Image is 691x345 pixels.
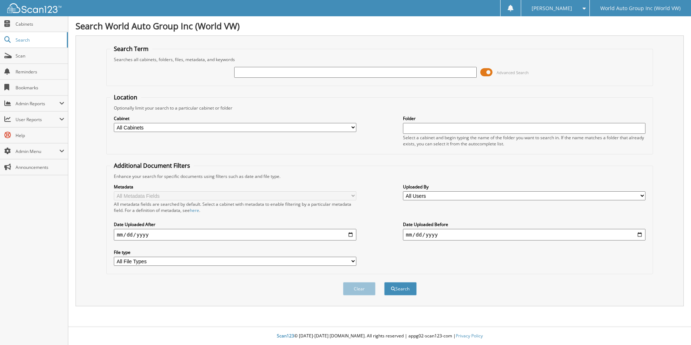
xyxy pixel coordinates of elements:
span: Scan [16,53,64,59]
div: © [DATE]-[DATE] [DOMAIN_NAME]. All rights reserved | appg02-scan123-com | [68,327,691,345]
label: Metadata [114,184,356,190]
div: Select a cabinet and begin typing the name of the folder you want to search in. If the name match... [403,135,645,147]
span: Search [16,37,63,43]
label: Folder [403,115,645,122]
span: Admin Menu [16,148,59,154]
img: scan123-logo-white.svg [7,3,61,13]
span: Announcements [16,164,64,170]
span: Bookmarks [16,85,64,91]
input: end [403,229,645,240]
span: Cabinets [16,21,64,27]
span: Advanced Search [497,70,529,75]
input: start [114,229,356,240]
div: Enhance your search for specific documents using filters such as date and file type. [110,173,649,179]
div: Optionally limit your search to a particular cabinet or folder [110,105,649,111]
span: Scan123 [277,333,294,339]
div: Searches all cabinets, folders, files, metadata, and keywords [110,56,649,63]
span: Reminders [16,69,64,75]
label: Date Uploaded After [114,221,356,227]
div: All metadata fields are searched by default. Select a cabinet with metadata to enable filtering b... [114,201,356,213]
span: Help [16,132,64,139]
span: Admin Reports [16,101,59,107]
legend: Location [110,93,141,101]
button: Search [384,282,417,295]
legend: Search Term [110,45,152,53]
button: Clear [343,282,375,295]
label: Date Uploaded Before [403,221,645,227]
h1: Search World Auto Group Inc (World VW) [76,20,684,32]
span: [PERSON_NAME] [532,6,572,10]
span: User Reports [16,116,59,123]
label: Cabinet [114,115,356,122]
legend: Additional Document Filters [110,162,194,170]
a: Privacy Policy [456,333,483,339]
span: World Auto Group Inc (World VW) [600,6,681,10]
a: here [190,207,199,213]
label: File type [114,249,356,255]
label: Uploaded By [403,184,645,190]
